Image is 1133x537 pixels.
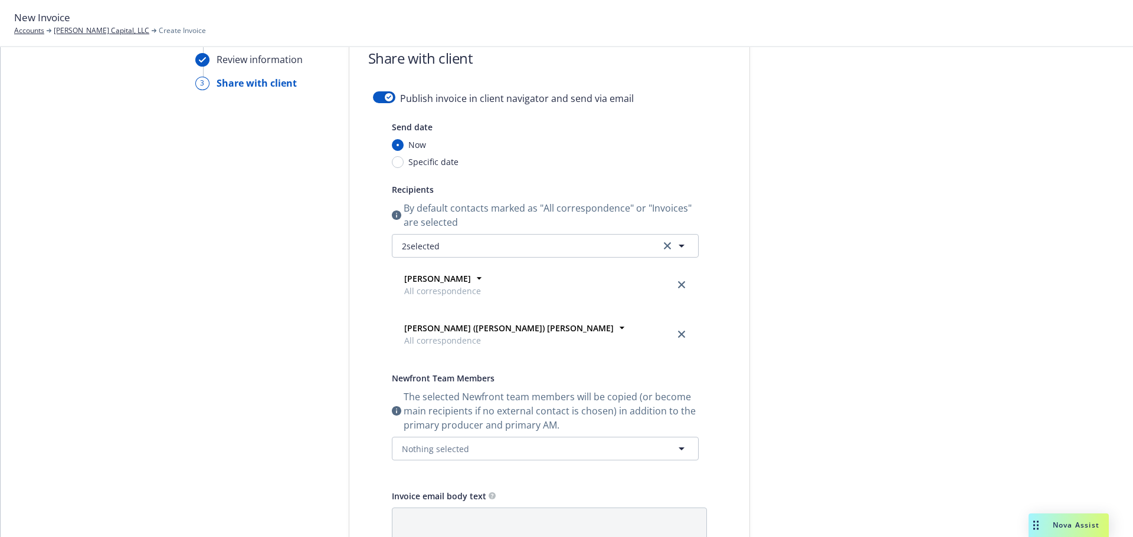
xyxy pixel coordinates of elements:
[404,285,481,297] span: All correspondence
[1029,513,1043,537] div: Drag to move
[392,437,699,460] button: Nothing selected
[674,327,689,341] a: close
[400,91,634,106] span: Publish invoice in client navigator and send via email
[404,322,614,334] strong: [PERSON_NAME] ([PERSON_NAME]) [PERSON_NAME]
[404,390,699,432] span: The selected Newfront team members will be copied (or become main recipients if no external conta...
[159,25,206,36] span: Create Invoice
[217,52,303,67] div: Review information
[404,273,471,284] strong: [PERSON_NAME]
[408,156,459,168] span: Specific date
[392,139,404,151] input: Now
[402,240,440,252] span: 2 selected
[392,490,486,502] span: Invoice email body text
[402,443,469,455] span: Nothing selected
[404,334,614,347] span: All correspondence
[217,76,297,90] div: Share with client
[195,77,209,90] div: 3
[14,10,70,25] span: New Invoice
[1029,513,1109,537] button: Nova Assist
[404,201,699,229] span: By default contacts marked as "All correspondence" or "Invoices" are selected
[408,139,426,151] span: Now
[14,25,44,36] a: Accounts
[674,278,689,292] a: close
[54,25,149,36] a: [PERSON_NAME] Capital, LLC
[392,156,404,168] input: Specific date
[392,121,433,133] span: Send date
[660,239,674,253] a: clear selection
[392,234,699,258] button: 2selectedclear selection
[392,184,434,195] span: Recipients
[1053,520,1099,530] span: Nova Assist
[368,48,473,68] h1: Share with client
[392,373,495,384] span: Newfront Team Members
